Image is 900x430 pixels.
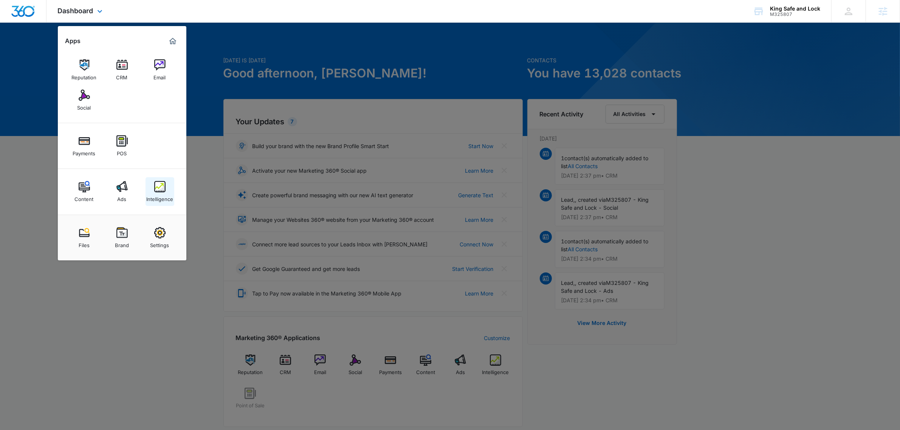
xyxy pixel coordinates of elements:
[79,238,90,248] div: Files
[154,71,166,80] div: Email
[108,131,136,160] a: POS
[108,56,136,84] a: CRM
[70,86,99,114] a: Social
[75,192,94,202] div: Content
[150,238,169,248] div: Settings
[167,35,179,47] a: Marketing 360® Dashboard
[70,56,99,84] a: Reputation
[73,147,96,156] div: Payments
[65,37,81,45] h2: Apps
[146,177,174,206] a: Intelligence
[115,238,129,248] div: Brand
[108,177,136,206] a: Ads
[146,56,174,84] a: Email
[117,147,127,156] div: POS
[116,71,128,80] div: CRM
[70,177,99,206] a: Content
[770,12,820,17] div: account id
[58,7,93,15] span: Dashboard
[77,101,91,111] div: Social
[118,192,127,202] div: Ads
[146,192,173,202] div: Intelligence
[146,223,174,252] a: Settings
[70,131,99,160] a: Payments
[770,6,820,12] div: account name
[108,223,136,252] a: Brand
[72,71,97,80] div: Reputation
[70,223,99,252] a: Files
